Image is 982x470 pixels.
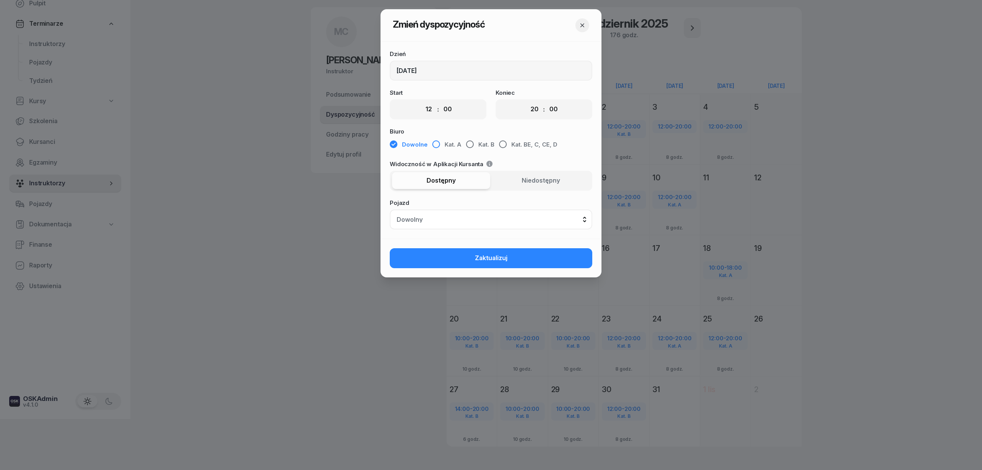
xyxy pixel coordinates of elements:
[492,172,590,189] button: Niedostępny
[392,172,490,189] button: Dostępny
[437,105,439,114] div: :
[397,216,423,223] div: Dowolny
[393,19,485,30] span: Zmień dyspozycyjność
[390,248,592,268] button: Zaktualizuj
[427,176,456,186] span: Dostępny
[402,140,428,150] span: Dowolne
[432,138,461,152] button: Kat. A
[522,176,560,186] span: Niedostępny
[478,140,494,150] span: Kat. B
[445,140,461,150] span: Kat. A
[390,138,428,152] button: Dowolne
[390,161,592,167] label: Widoczność w Aplikacji Kursanta
[475,253,507,263] span: Zaktualizuj
[511,140,557,150] span: Kat. BE, C, CE, D
[466,138,494,152] button: Kat. B
[390,209,592,229] button: Dowolny
[543,105,545,114] div: :
[499,138,557,152] button: Kat. BE, C, CE, D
